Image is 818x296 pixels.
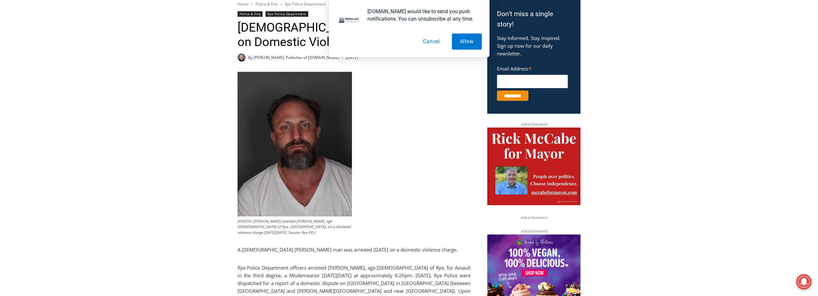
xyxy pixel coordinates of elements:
[238,218,352,235] figcaption: (PHOTO: [PERSON_NAME] arrested [PERSON_NAME], age [DEMOGRAPHIC_DATA] of Rye, [GEOGRAPHIC_DATA], o...
[155,62,311,80] a: Intern @ [DOMAIN_NAME]
[514,121,553,127] span: Advertisement
[362,8,482,23] div: [DOMAIN_NAME] would like to send you push notifications. You can unsubscribe at any time.
[497,62,568,74] label: Email Address
[254,55,339,60] a: [PERSON_NAME], Publisher of [DOMAIN_NAME]
[514,215,553,221] span: Advertisement
[248,54,253,61] span: By
[238,246,471,253] p: A [DEMOGRAPHIC_DATA] [PERSON_NAME] man was arrested [DATE] on a domestic violence charge.
[452,33,482,50] button: Allow
[238,53,246,62] a: Author image
[487,128,580,205] img: McCabe for Mayor
[162,0,304,62] div: "[PERSON_NAME] and I covered the [DATE] Parade, which was a really eye opening experience as I ha...
[337,8,362,33] img: notification icon
[238,72,352,216] img: (PHOTO: Rye PD arrested Michael P. O’Connell, age 42 of Rye, NY, on a domestic violence charge on...
[168,64,298,79] span: Intern @ [DOMAIN_NAME]
[346,54,358,61] time: [DATE]
[415,33,448,50] button: Cancel
[514,228,553,234] span: Advertisement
